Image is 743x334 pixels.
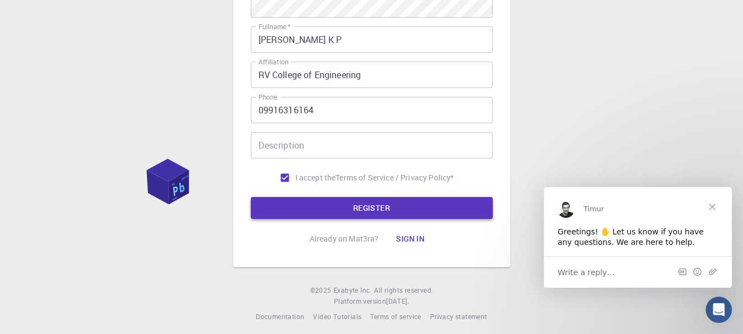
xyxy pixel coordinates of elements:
[310,233,379,244] p: Already on Mat3ra?
[256,311,304,322] a: Documentation
[313,311,361,322] a: Video Tutorials
[251,197,493,219] button: REGISTER
[386,297,409,305] span: [DATE] .
[258,22,290,31] label: Fullname
[333,286,372,294] span: Exabyte Inc.
[334,296,386,307] span: Platform version
[258,92,277,102] label: Phone
[313,312,361,321] span: Video Tutorials
[544,187,732,288] iframe: Intercom live chat message
[706,297,732,323] iframe: Intercom live chat
[430,312,487,321] span: Privacy statement
[333,285,372,296] a: Exabyte Inc.
[335,172,454,183] a: Terms of Service / Privacy Policy*
[386,296,409,307] a: [DATE].
[374,285,433,296] span: All rights reserved.
[370,312,421,321] span: Terms of service
[430,311,487,322] a: Privacy statement
[310,285,333,296] span: © 2025
[370,311,421,322] a: Terms of service
[258,57,288,67] label: Affiliation
[256,312,304,321] span: Documentation
[335,172,454,183] p: Terms of Service / Privacy Policy *
[387,228,433,250] button: Sign in
[295,172,336,183] span: I accept the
